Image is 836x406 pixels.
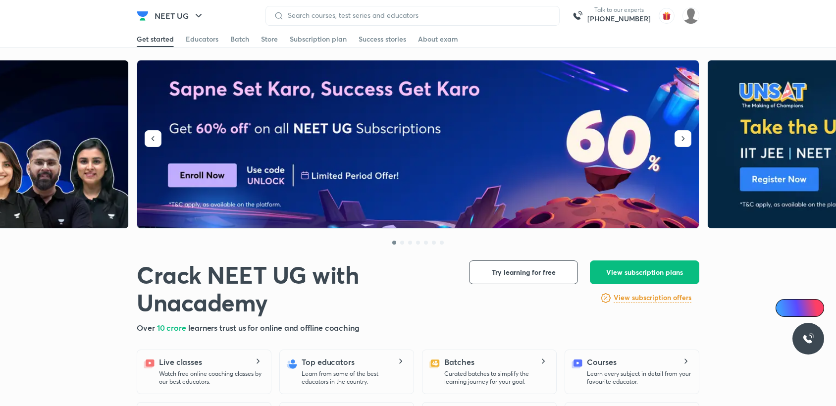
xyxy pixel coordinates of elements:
a: View subscription offers [614,292,691,304]
a: [PHONE_NUMBER] [587,14,651,24]
h5: Live classes [159,356,202,368]
img: Icon [782,304,789,312]
img: avatar [659,8,675,24]
a: Educators [186,31,218,47]
p: Talk to our experts [587,6,651,14]
div: About exam [418,34,458,44]
h5: Batches [444,356,474,368]
h6: View subscription offers [614,293,691,303]
a: Batch [230,31,249,47]
div: Educators [186,34,218,44]
span: 10 crore [157,322,188,333]
img: Payal [682,7,699,24]
img: Company Logo [137,10,149,22]
h5: Top educators [302,356,355,368]
img: call-us [568,6,587,26]
button: NEET UG [149,6,210,26]
div: Get started [137,34,174,44]
h5: Courses [587,356,616,368]
a: Store [261,31,278,47]
span: learners trust us for online and offline coaching [188,322,360,333]
img: ttu [802,333,814,345]
div: Batch [230,34,249,44]
a: About exam [418,31,458,47]
span: Ai Doubts [792,304,818,312]
div: Subscription plan [290,34,347,44]
div: Success stories [359,34,406,44]
a: Subscription plan [290,31,347,47]
h1: Crack NEET UG with Unacademy [137,260,453,316]
p: Curated batches to simplify the learning journey for your goal. [444,370,548,386]
a: Get started [137,31,174,47]
span: Try learning for free [492,267,556,277]
p: Learn every subject in detail from your favourite educator. [587,370,691,386]
p: Learn from some of the best educators in the country. [302,370,406,386]
a: Success stories [359,31,406,47]
input: Search courses, test series and educators [284,11,551,19]
span: View subscription plans [606,267,683,277]
div: Store [261,34,278,44]
span: Over [137,322,157,333]
button: Try learning for free [469,260,578,284]
button: View subscription plans [590,260,699,284]
p: Watch free online coaching classes by our best educators. [159,370,263,386]
a: Ai Doubts [776,299,824,317]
